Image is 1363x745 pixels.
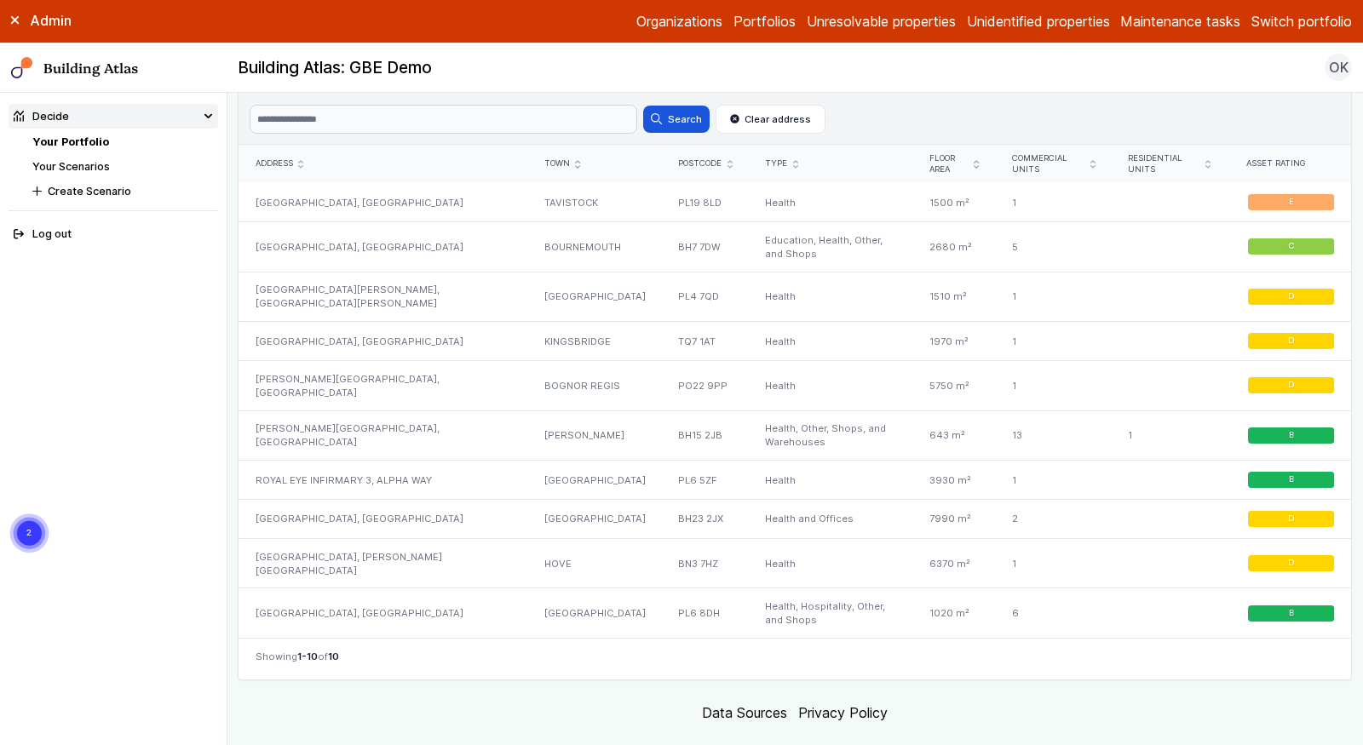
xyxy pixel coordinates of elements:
div: 1 [996,183,1112,221]
a: Unresolvable properties [807,11,956,32]
div: Health [749,538,913,588]
div: PO22 9PP [662,361,749,411]
div: Health [749,272,913,322]
span: B [1289,474,1294,485]
a: Your Portfolio [32,135,109,148]
div: 1510 m² [913,272,996,322]
a: Maintenance tasks [1120,11,1240,32]
div: Residential units [1128,153,1211,175]
div: TAVISTOCK [528,183,662,221]
button: OK [1325,54,1352,81]
div: 643 m² [913,410,996,461]
img: main-0bbd2752.svg [11,57,33,79]
div: Health, Other, Shops, and Warehouses [749,410,913,461]
div: [PERSON_NAME][GEOGRAPHIC_DATA], [GEOGRAPHIC_DATA] [239,361,527,411]
div: [GEOGRAPHIC_DATA] [528,461,662,500]
div: 1 [996,272,1112,322]
summary: Decide [9,104,218,129]
span: D [1288,380,1294,391]
button: Create Scenario [27,179,218,203]
a: [GEOGRAPHIC_DATA], [GEOGRAPHIC_DATA][GEOGRAPHIC_DATA]BH23 2JXHealth and Offices7990 m²2D [239,499,1351,538]
span: 10 [328,650,339,662]
a: Data Sources [702,704,787,721]
div: Postcode [678,158,733,169]
div: Town [544,158,646,169]
div: HOVE [528,538,662,588]
div: 5 [996,222,1112,272]
span: B [1289,608,1294,619]
span: B [1289,430,1294,441]
button: Log out [9,222,218,247]
div: BOGNOR REGIS [528,361,662,411]
div: 1 [996,322,1112,361]
div: 1 [996,461,1112,500]
div: Address [256,158,512,169]
div: [GEOGRAPHIC_DATA], [GEOGRAPHIC_DATA] [239,183,527,221]
div: 1 [996,538,1112,588]
div: BN3 7HZ [662,538,749,588]
div: [PERSON_NAME][GEOGRAPHIC_DATA], [GEOGRAPHIC_DATA] [239,410,527,461]
div: Commercial units [1012,153,1096,175]
div: Education, Health, Other, and Shops [749,222,913,272]
div: [GEOGRAPHIC_DATA], [PERSON_NAME][GEOGRAPHIC_DATA] [239,538,527,588]
div: 1 [1112,410,1227,461]
a: Organizations [636,11,722,32]
div: Health [749,461,913,500]
div: 1500 m² [913,183,996,221]
a: Your Scenarios [32,160,110,173]
span: 1-10 [297,650,318,662]
div: [GEOGRAPHIC_DATA], [GEOGRAPHIC_DATA] [239,222,527,272]
div: 2 [996,499,1112,538]
div: BOURNEMOUTH [528,222,662,272]
div: Health [749,322,913,361]
div: Health and Offices [749,499,913,538]
div: [GEOGRAPHIC_DATA], [GEOGRAPHIC_DATA] [239,322,527,361]
div: 1970 m² [913,322,996,361]
div: [PERSON_NAME] [528,410,662,461]
a: [GEOGRAPHIC_DATA], [GEOGRAPHIC_DATA]TAVISTOCKPL19 8LDHealth1500 m²1E [239,183,1351,221]
a: [GEOGRAPHIC_DATA], [GEOGRAPHIC_DATA]KINGSBRIDGETQ7 1ATHealth1970 m²1D [239,322,1351,361]
a: [GEOGRAPHIC_DATA], [PERSON_NAME][GEOGRAPHIC_DATA]HOVEBN3 7HZHealth6370 m²1D [239,538,1351,588]
div: 2680 m² [913,222,996,272]
div: Health [749,361,913,411]
a: [GEOGRAPHIC_DATA][PERSON_NAME], [GEOGRAPHIC_DATA][PERSON_NAME][GEOGRAPHIC_DATA]PL4 7QDHealth1510 ... [239,272,1351,322]
div: [GEOGRAPHIC_DATA], [GEOGRAPHIC_DATA] [239,499,527,538]
span: D [1288,558,1294,569]
button: Search [643,106,710,133]
div: KINGSBRIDGE [528,322,662,361]
div: BH23 2JX [662,499,749,538]
span: OK [1329,57,1349,77]
a: ROYAL EYE INFIRMARY 3, ALPHA WAY[GEOGRAPHIC_DATA]PL6 5ZFHealth3930 m²1B [239,461,1351,500]
a: [GEOGRAPHIC_DATA], [GEOGRAPHIC_DATA]BOURNEMOUTHBH7 7DWEducation, Health, Other, and Shops2680 m²5C [239,222,1351,272]
a: Privacy Policy [798,704,888,721]
div: ROYAL EYE INFIRMARY 3, ALPHA WAY [239,461,527,500]
a: [GEOGRAPHIC_DATA], [GEOGRAPHIC_DATA][GEOGRAPHIC_DATA]PL6 8DHHealth, Hospitality, Other, and Shops... [239,588,1351,638]
div: [GEOGRAPHIC_DATA], [GEOGRAPHIC_DATA] [239,588,527,638]
div: 1 [996,361,1112,411]
div: PL6 8DH [662,588,749,638]
div: Type [765,158,897,169]
span: D [1288,513,1294,524]
div: BH15 2JB [662,410,749,461]
span: D [1288,335,1294,347]
div: Decide [14,108,69,124]
div: 13 [996,410,1112,461]
div: [GEOGRAPHIC_DATA] [528,499,662,538]
div: PL6 5ZF [662,461,749,500]
div: 7990 m² [913,499,996,538]
div: Health, Hospitality, Other, and Shops [749,588,913,638]
div: [GEOGRAPHIC_DATA] [528,272,662,322]
a: Unidentified properties [967,11,1110,32]
button: Clear address [716,105,826,134]
div: 3930 m² [913,461,996,500]
div: TQ7 1AT [662,322,749,361]
div: BH7 7DW [662,222,749,272]
a: [PERSON_NAME][GEOGRAPHIC_DATA], [GEOGRAPHIC_DATA][PERSON_NAME]BH15 2JBHealth, Other, Shops, and W... [239,410,1351,461]
a: [PERSON_NAME][GEOGRAPHIC_DATA], [GEOGRAPHIC_DATA]BOGNOR REGISPO22 9PPHealth5750 m²1D [239,361,1351,411]
span: Showing of [256,650,339,663]
div: PL19 8LD [662,183,749,221]
span: E [1289,197,1294,208]
div: [GEOGRAPHIC_DATA] [528,588,662,638]
button: Switch portfolio [1251,11,1352,32]
div: [GEOGRAPHIC_DATA][PERSON_NAME], [GEOGRAPHIC_DATA][PERSON_NAME] [239,272,527,322]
